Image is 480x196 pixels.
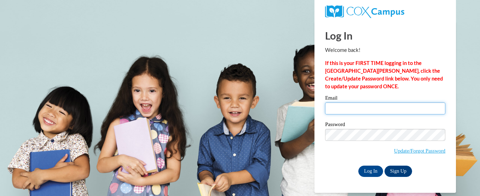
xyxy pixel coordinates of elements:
[325,46,445,54] p: Welcome back!
[394,148,445,154] a: Update/Forgot Password
[325,5,404,18] img: COX Campus
[358,166,383,177] input: Log In
[325,122,445,129] label: Password
[325,95,445,102] label: Email
[384,166,412,177] a: Sign Up
[325,28,445,43] h1: Log In
[325,60,443,89] strong: If this is your FIRST TIME logging in to the [GEOGRAPHIC_DATA][PERSON_NAME], click the Create/Upd...
[325,5,445,18] a: COX Campus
